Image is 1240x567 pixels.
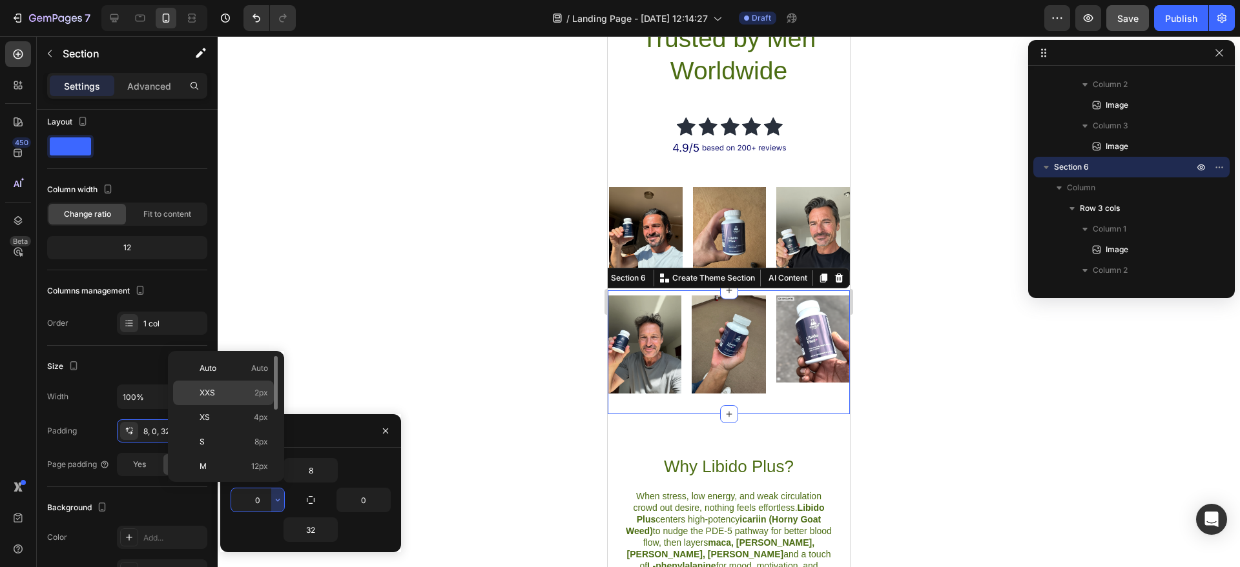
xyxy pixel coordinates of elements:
input: Auto [284,518,337,541]
span: / [566,12,570,25]
span: XXS [200,387,215,399]
span: Image [1106,140,1128,153]
span: Fit to content [143,208,191,220]
strong: icariin (Horny Goat Weed) [18,478,213,500]
div: Add... [143,532,204,544]
strong: maca, [PERSON_NAME], [PERSON_NAME], [PERSON_NAME] [19,501,207,523]
span: Draft [752,12,771,24]
span: Auto [200,363,216,374]
div: 450 [12,137,31,148]
div: Open Intercom Messenger [1196,504,1227,535]
span: Column 1 [1093,223,1126,235]
span: Yes [133,459,146,470]
span: Change ratio [64,208,111,220]
div: 1 col [143,318,204,330]
button: 7 [5,5,96,31]
div: Color [47,532,67,543]
span: Column 2 [1093,264,1128,277]
span: Column [1067,181,1095,194]
div: 12 [50,239,205,257]
input: Auto [118,385,207,408]
span: Image [1106,99,1128,112]
div: Size [47,358,81,375]
div: Undo/Redo [243,5,296,31]
span: Save [1117,13,1139,24]
div: Width [47,391,68,403]
div: Publish [1165,12,1197,25]
p: Advanced [127,79,171,93]
span: Image [1106,243,1128,256]
iframe: Design area [608,36,850,567]
span: Auto [251,363,268,374]
span: 4px [254,412,268,423]
span: M [200,461,207,472]
span: S [200,436,205,448]
div: Padding [47,425,77,437]
div: 8, 0, 32, 0 [143,426,181,437]
p: Section [63,46,169,61]
span: 12px [251,461,268,472]
span: Landing Page - [DATE] 12:14:27 [572,12,708,25]
div: Beta [10,236,31,246]
span: 2px [254,387,268,399]
div: Order [47,317,68,329]
div: Column width [47,181,116,199]
span: Row 3 cols [1080,202,1120,215]
button: Save [1106,5,1149,31]
div: Layout [47,114,90,131]
p: 7 [85,10,90,26]
input: Auto [231,488,284,512]
div: Page padding [47,459,110,470]
span: Column 3 [1093,119,1128,132]
div: Background [47,499,110,517]
button: Publish [1154,5,1208,31]
span: XS [200,412,210,423]
p: Settings [64,79,100,93]
div: Columns management [47,283,148,300]
input: Auto [337,488,390,512]
strong: Libido Plus [29,466,217,488]
input: Auto [284,459,337,482]
span: 8px [254,436,268,448]
strong: L-phenylalanine [39,524,108,535]
span: Column 2 [1093,78,1128,91]
span: Section 6 [1054,161,1089,174]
